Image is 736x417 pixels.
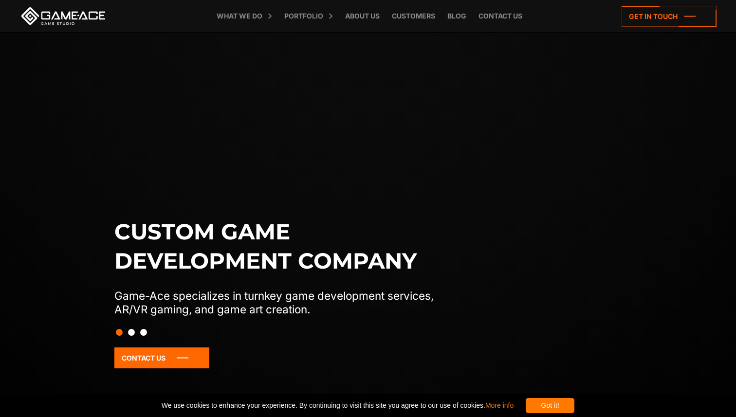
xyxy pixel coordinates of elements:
[526,398,574,413] div: Got it!
[114,347,209,368] a: Contact Us
[622,6,717,27] a: Get in touch
[128,324,135,341] button: Slide 2
[485,401,514,409] a: More info
[116,324,123,341] button: Slide 1
[162,398,514,413] span: We use cookies to enhance your experience. By continuing to visit this site you agree to our use ...
[114,217,454,275] h1: Custom game development company
[140,324,147,341] button: Slide 3
[114,289,454,316] p: Game-Ace specializes in turnkey game development services, AR/VR gaming, and game art creation.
